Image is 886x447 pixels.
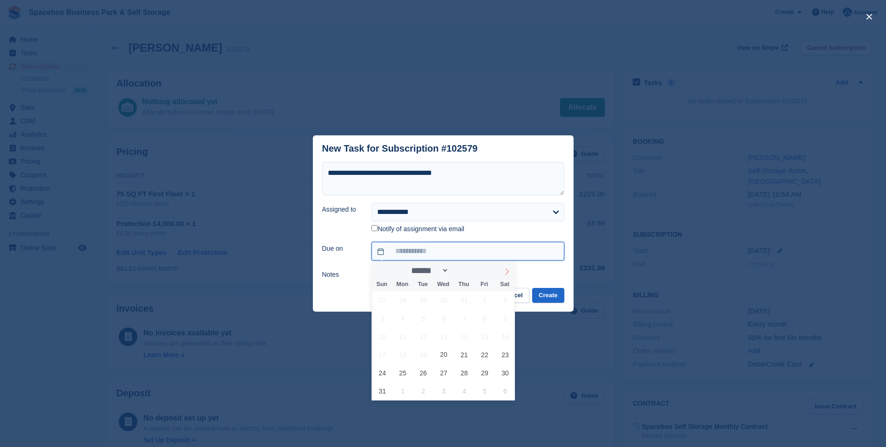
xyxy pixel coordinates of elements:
span: August 19, 2025 [414,346,433,364]
span: July 27, 2025 [373,291,392,309]
span: August 7, 2025 [455,309,473,327]
span: Sat [494,281,515,287]
span: August 16, 2025 [496,327,514,346]
span: August 13, 2025 [435,327,453,346]
span: August 28, 2025 [455,364,473,382]
label: Due on [322,244,361,254]
button: close [862,9,877,24]
span: August 30, 2025 [496,364,514,382]
span: Wed [433,281,453,287]
span: September 2, 2025 [414,382,433,400]
span: Tue [413,281,433,287]
span: August 12, 2025 [414,327,433,346]
span: August 2, 2025 [496,291,514,309]
label: Assigned to [322,205,361,214]
div: New Task for Subscription #102579 [322,143,478,154]
span: August 14, 2025 [455,327,473,346]
span: August 6, 2025 [435,309,453,327]
span: Mon [392,281,413,287]
span: August 4, 2025 [394,309,412,327]
select: Month [408,266,449,275]
span: August 21, 2025 [455,346,473,364]
span: Sun [372,281,392,287]
span: August 26, 2025 [414,364,433,382]
label: Notes [322,270,361,280]
span: August 22, 2025 [476,346,494,364]
span: Fri [474,281,494,287]
span: August 18, 2025 [394,346,412,364]
button: Create [532,288,564,303]
span: August 23, 2025 [496,346,514,364]
span: August 11, 2025 [394,327,412,346]
input: Notify of assignment via email [372,225,378,231]
span: July 31, 2025 [455,291,473,309]
span: September 6, 2025 [496,382,514,400]
span: August 24, 2025 [373,364,392,382]
span: August 10, 2025 [373,327,392,346]
span: August 27, 2025 [435,364,453,382]
span: August 29, 2025 [476,364,494,382]
span: August 15, 2025 [476,327,494,346]
input: Year [449,266,478,275]
span: August 3, 2025 [373,309,392,327]
span: August 20, 2025 [435,346,453,364]
span: September 4, 2025 [455,382,473,400]
span: August 1, 2025 [476,291,494,309]
span: August 9, 2025 [496,309,514,327]
span: July 30, 2025 [435,291,453,309]
span: Thu [453,281,474,287]
span: August 8, 2025 [476,309,494,327]
span: September 5, 2025 [476,382,494,400]
span: September 3, 2025 [435,382,453,400]
span: August 25, 2025 [394,364,412,382]
label: Notify of assignment via email [372,225,464,234]
span: September 1, 2025 [394,382,412,400]
span: August 5, 2025 [414,309,433,327]
span: August 31, 2025 [373,382,392,400]
span: August 17, 2025 [373,346,392,364]
span: July 28, 2025 [394,291,412,309]
span: July 29, 2025 [414,291,433,309]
